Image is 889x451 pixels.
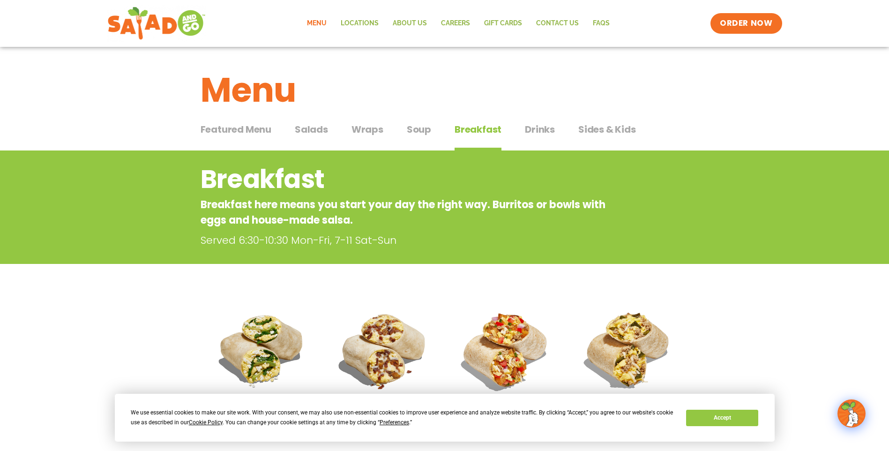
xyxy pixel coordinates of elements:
[525,122,555,136] span: Drinks
[271,431,299,443] span: Details
[407,122,431,136] span: Soup
[574,296,682,404] img: Product photo for Southwest
[720,18,772,29] span: ORDER NOW
[115,394,775,442] div: Cookie Consent Prompt
[107,5,206,42] img: new-SAG-logo-768×292
[578,122,636,136] span: Sides & Kids
[201,122,271,136] span: Featured Menu
[380,419,409,426] span: Preferences
[386,13,434,34] a: About Us
[455,122,501,136] span: Breakfast
[208,296,316,404] img: Product photo for Mediterranean Breakfast Burrito
[477,13,529,34] a: GIFT CARDS
[529,13,586,34] a: Contact Us
[434,13,477,34] a: Careers
[189,419,223,426] span: Cookie Policy
[686,410,758,426] button: Accept
[201,119,689,151] div: Tabbed content
[334,13,386,34] a: Locations
[329,296,438,404] img: Product photo for Traditional
[201,233,618,248] p: Served 6:30-10:30 Mon-Fri, 7-11 Sat-Sun
[201,197,613,228] p: Breakfast here means you start your day the right way. Burritos or bowls with eggs and house-made...
[300,13,617,34] nav: Menu
[295,122,328,136] span: Salads
[351,122,383,136] span: Wraps
[838,400,865,427] img: wpChatIcon
[514,431,541,443] span: Details
[452,296,560,404] img: Product photo for Fiesta
[201,160,613,198] h2: Breakfast
[201,65,689,115] h1: Menu
[131,408,675,428] div: We use essential cookies to make our site work. With your consent, we may also use non-essential ...
[637,431,665,443] span: Details
[586,13,617,34] a: FAQs
[300,13,334,34] a: Menu
[710,13,782,34] a: ORDER NOW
